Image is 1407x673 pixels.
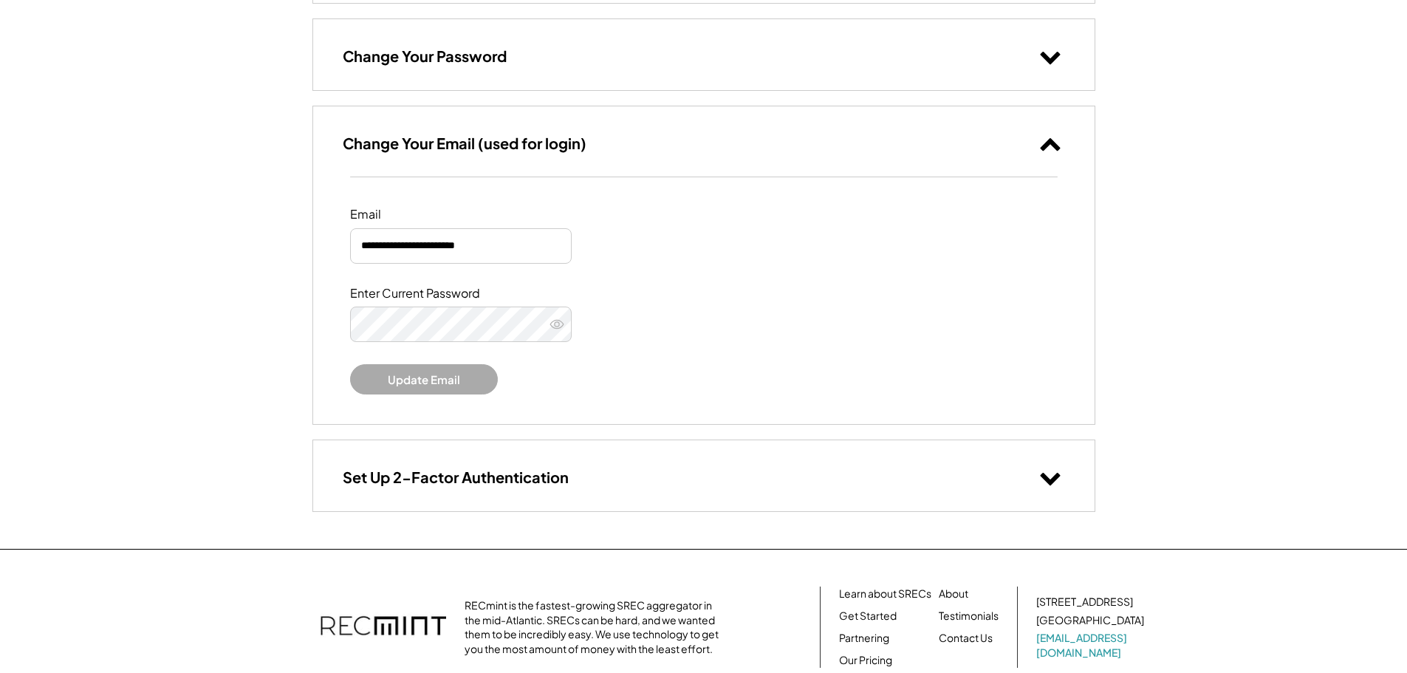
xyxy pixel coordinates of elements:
a: Get Started [839,609,897,624]
h3: Change Your Email (used for login) [343,134,586,153]
h3: Set Up 2-Factor Authentication [343,468,569,487]
div: RECmint is the fastest-growing SREC aggregator in the mid-Atlantic. SRECs can be hard, and we wan... [465,598,727,656]
button: Update Email [350,364,498,394]
a: Testimonials [939,609,999,624]
a: [EMAIL_ADDRESS][DOMAIN_NAME] [1036,631,1147,660]
a: Our Pricing [839,653,892,668]
a: Partnering [839,631,889,646]
a: About [939,587,968,601]
div: Enter Current Password [350,286,498,301]
a: Learn about SRECs [839,587,931,601]
div: Email [350,207,498,222]
a: Contact Us [939,631,993,646]
div: [GEOGRAPHIC_DATA] [1036,613,1144,628]
img: recmint-logotype%403x.png [321,601,446,653]
h3: Change Your Password [343,47,507,66]
div: [STREET_ADDRESS] [1036,595,1133,609]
